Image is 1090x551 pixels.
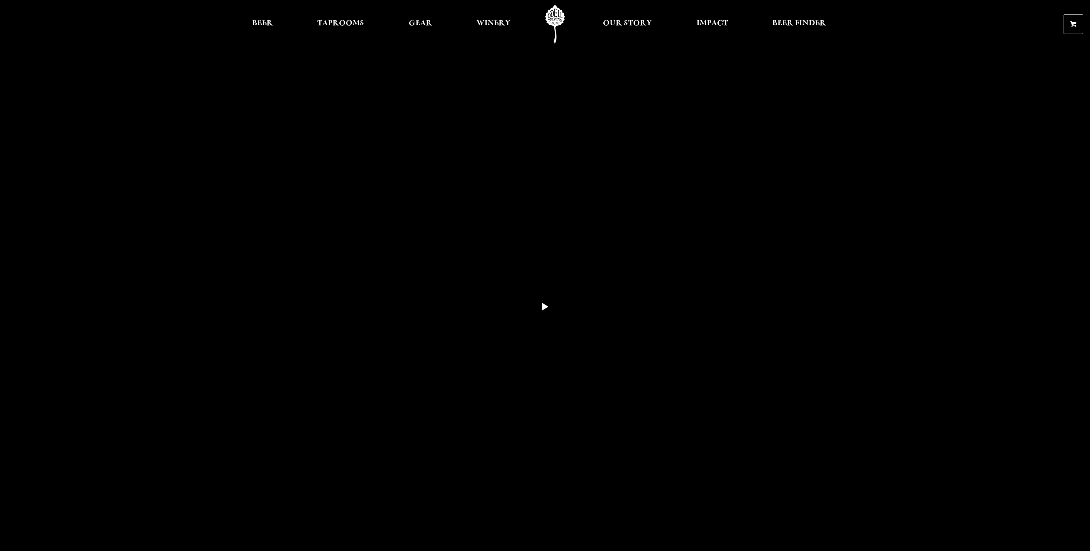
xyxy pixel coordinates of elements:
[767,5,832,43] a: Beer Finder
[317,20,364,27] span: Taprooms
[597,5,657,43] a: Our Story
[691,5,734,43] a: Impact
[476,20,511,27] span: Winery
[772,20,826,27] span: Beer Finder
[697,20,728,27] span: Impact
[403,5,438,43] a: Gear
[312,5,370,43] a: Taprooms
[409,20,432,27] span: Gear
[252,20,273,27] span: Beer
[603,20,652,27] span: Our Story
[539,5,571,43] a: Odell Home
[471,5,516,43] a: Winery
[247,5,278,43] a: Beer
